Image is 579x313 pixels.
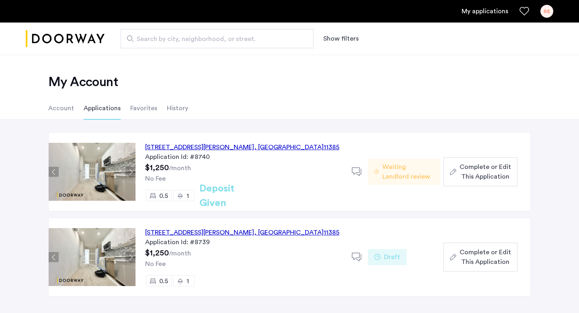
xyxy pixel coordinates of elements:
[159,193,168,199] span: 0.5
[49,252,59,262] button: Previous apartment
[130,97,157,119] li: Favorites
[519,6,529,16] a: Favorites
[384,252,400,262] span: Draft
[145,164,169,172] span: $1,250
[145,142,339,152] div: [STREET_ADDRESS][PERSON_NAME] 11385
[254,144,324,150] span: , [GEOGRAPHIC_DATA]
[159,278,168,284] span: 0.5
[26,24,105,54] a: Cazamio logo
[169,250,191,257] sub: /month
[443,243,517,272] button: button
[84,97,121,119] li: Applications
[125,252,136,262] button: Next apartment
[49,228,136,286] img: Apartment photo
[145,152,342,162] div: Application Id: #8740
[254,229,324,236] span: , [GEOGRAPHIC_DATA]
[137,34,291,44] span: Search by city, neighborhood, or street.
[49,167,59,177] button: Previous apartment
[187,278,189,284] span: 1
[167,97,188,119] li: History
[121,29,314,48] input: Apartment Search
[323,34,359,43] button: Show or hide filters
[545,281,571,305] iframe: chat widget
[145,237,342,247] div: Application Id: #8739
[460,162,511,181] span: Complete or Edit This Application
[125,167,136,177] button: Next apartment
[145,261,166,267] span: No Fee
[187,193,189,199] span: 1
[48,97,74,119] li: Account
[443,157,517,186] button: button
[145,228,339,237] div: [STREET_ADDRESS][PERSON_NAME] 11385
[199,181,263,210] h2: Deposit Given
[540,5,553,18] div: SS
[49,143,136,201] img: Apartment photo
[48,74,531,90] h2: My Account
[382,162,434,181] span: Waiting Landlord review
[145,249,169,257] span: $1,250
[145,175,166,182] span: No Fee
[26,24,105,54] img: logo
[462,6,508,16] a: My application
[460,247,511,267] span: Complete or Edit This Application
[169,165,191,171] sub: /month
